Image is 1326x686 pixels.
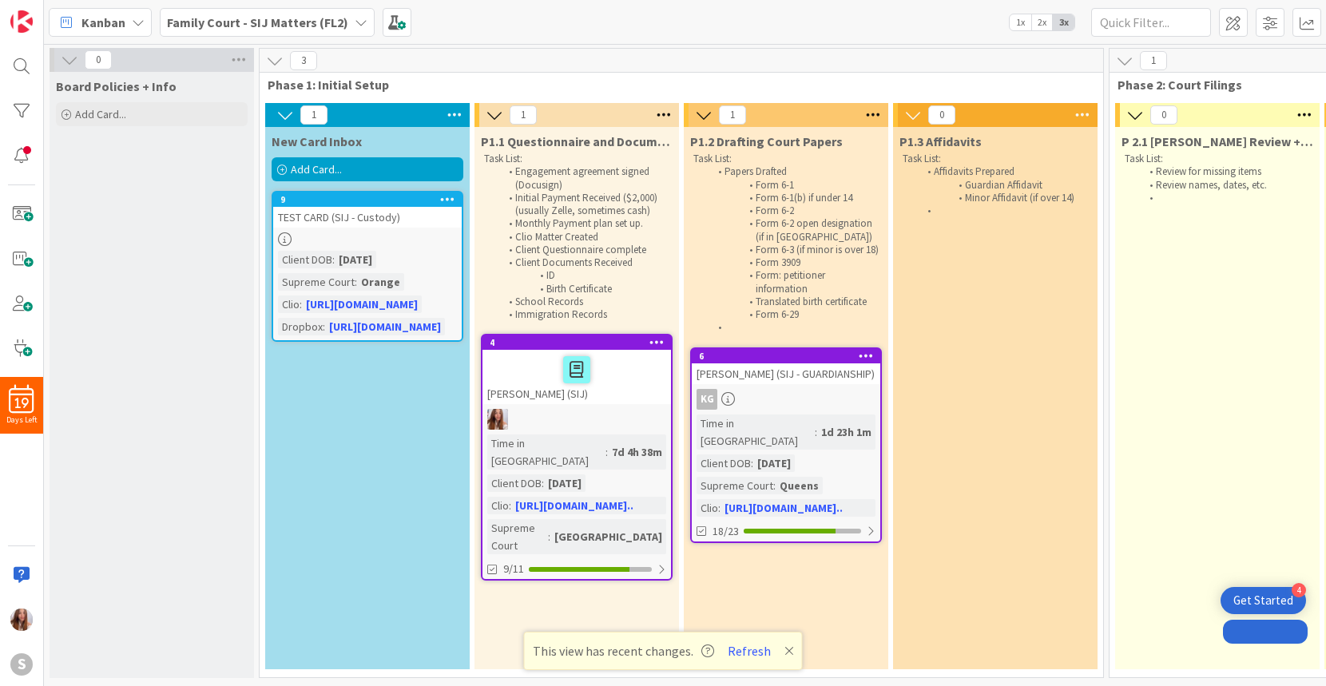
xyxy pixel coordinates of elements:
b: Family Court - SIJ Matters (FL2) [167,14,348,30]
li: ID [500,269,670,282]
div: [DATE] [753,454,795,472]
img: AR [487,409,508,430]
div: 7d 4h 38m [608,443,666,461]
p: Task List: [693,153,879,165]
li: Client Questionnaire complete [500,244,670,256]
div: Orange [357,273,404,291]
p: Task List: [903,153,1088,165]
span: : [605,443,608,461]
div: 1d 23h 1m [817,423,875,441]
div: 4[PERSON_NAME] (SIJ) [482,335,671,404]
li: Monthly Payment plan set up. [500,217,670,230]
span: New Card Inbox [272,133,362,149]
div: Time in [GEOGRAPHIC_DATA] [697,414,815,450]
img: AR [10,609,33,631]
span: Board Policies + Info [56,78,177,94]
span: 0 [85,50,112,69]
span: : [542,474,544,492]
span: P1.2 Drafting Court Papers [690,133,843,149]
div: Client DOB [487,474,542,492]
a: 4[PERSON_NAME] (SIJ)ARTime in [GEOGRAPHIC_DATA]:7d 4h 38mClient DOB:[DATE]Clio:[URL][DOMAIN_NAME]... [481,334,673,581]
input: Quick Filter... [1091,8,1211,37]
p: Task List: [484,153,669,165]
span: Kanban [81,13,125,32]
div: Client DOB [278,251,332,268]
span: 3 [290,51,317,70]
span: 0 [1150,105,1177,125]
div: 4 [490,337,671,348]
div: Clio [278,295,300,313]
li: Form 6-1(b) if under 14 [709,192,879,204]
li: Form 6-29 [709,308,879,321]
button: Refresh [722,640,776,661]
div: [PERSON_NAME] (SIJ) [482,350,671,404]
span: : [718,499,721,517]
p: Task List: [1125,153,1310,165]
li: Translated birth certificate [709,295,879,308]
li: Form 6-1 [709,179,879,192]
div: Clio [487,497,509,514]
div: Client DOB [697,454,751,472]
li: Minor Affidavit (if over 14) [919,192,1089,204]
a: [URL][DOMAIN_NAME] [329,319,441,334]
span: : [773,477,776,494]
div: 6 [699,351,880,362]
span: P1.3 Affidavits [899,133,982,149]
li: Form 6-3 (if minor is over 18) [709,244,879,256]
div: S [10,653,33,676]
div: 9TEST CARD (SIJ - Custody) [273,192,462,228]
li: Form 3909 [709,256,879,269]
span: 1 [1140,51,1167,70]
span: 18/23 [713,523,739,540]
li: School Records [500,295,670,308]
span: 19 [15,398,29,409]
span: 0 [928,105,955,125]
li: Engagement agreement signed (Docusign) [500,165,670,192]
li: Form: petitioner information [709,269,879,295]
div: [DATE] [335,251,376,268]
span: Phase 1: Initial Setup [268,77,1083,93]
li: Papers Drafted [709,165,879,178]
div: Time in [GEOGRAPHIC_DATA] [487,434,605,470]
li: Affidavits Prepared [919,165,1089,178]
span: This view has recent changes. [533,641,714,660]
div: KG [697,389,717,410]
li: Guardian Affidavit [919,179,1089,192]
span: 1 [510,105,537,125]
a: [URL][DOMAIN_NAME].. [515,498,633,513]
span: 1x [1010,14,1031,30]
li: Form 6-2 open designation (if in [GEOGRAPHIC_DATA]) [709,217,879,244]
span: : [355,273,357,291]
div: AR [482,409,671,430]
div: 4 [482,335,671,350]
div: [PERSON_NAME] (SIJ - GUARDIANSHIP) [692,363,880,384]
div: TEST CARD (SIJ - Custody) [273,207,462,228]
div: Clio [697,499,718,517]
span: 1 [300,105,328,125]
div: [DATE] [544,474,586,492]
li: Initial Payment Received ($2,000) (usually Zelle, sometimes cash) [500,192,670,218]
span: : [300,295,302,313]
div: Supreme Court [278,273,355,291]
div: 9 [273,192,462,207]
div: Dropbox [278,318,323,335]
span: 1 [719,105,746,125]
li: Review names, dates, etc. [1141,179,1311,192]
a: [URL][DOMAIN_NAME].. [725,501,843,515]
div: Queens [776,477,823,494]
a: [URL][DOMAIN_NAME] [306,297,418,311]
div: 4 [1292,583,1306,597]
div: Supreme Court [697,477,773,494]
span: P 2.1 Lina Review + E-File [1122,133,1313,149]
div: 9 [280,194,462,205]
div: 6 [692,349,880,363]
span: : [815,423,817,441]
li: Client Documents Received [500,256,670,269]
li: Review for missing items [1141,165,1311,178]
a: 9TEST CARD (SIJ - Custody)Client DOB:[DATE]Supreme Court:OrangeClio:[URL][DOMAIN_NAME]Dropbox:[UR... [272,191,463,342]
li: Form 6-2 [709,204,879,217]
span: P1.1 Questionnaire and Documents [481,133,673,149]
span: : [751,454,753,472]
span: 9/11 [503,561,524,577]
div: 6[PERSON_NAME] (SIJ - GUARDIANSHIP) [692,349,880,384]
